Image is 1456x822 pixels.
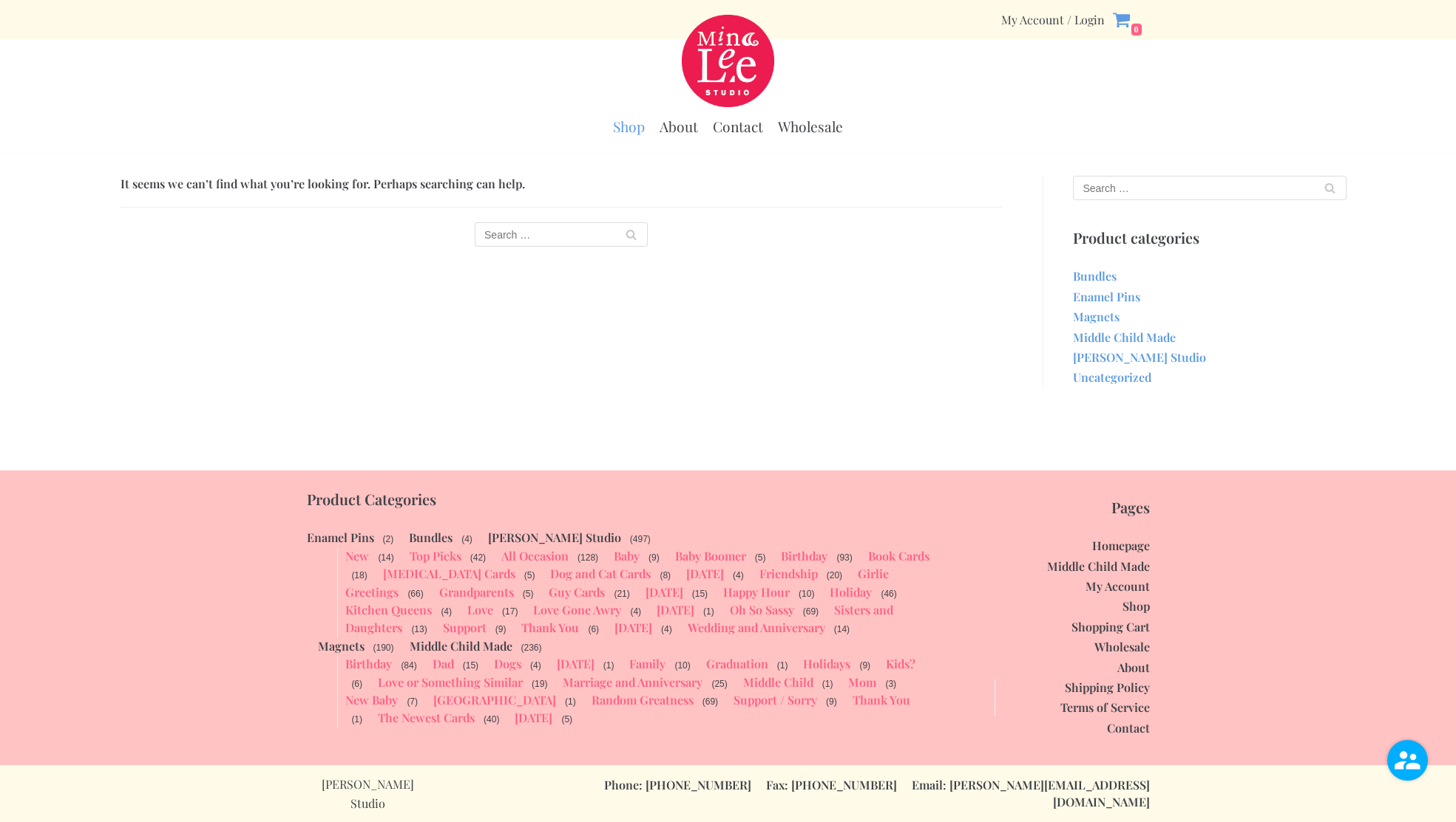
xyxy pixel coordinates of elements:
[550,566,651,581] a: Dog and Cat Cards
[405,695,419,708] span: (7)
[1001,12,1105,27] a: My Account / Login
[853,692,910,708] a: Thank You
[778,117,843,136] a: Wholesale
[1073,349,1206,365] a: [PERSON_NAME] Studio
[482,713,501,726] span: (40)
[521,587,535,600] span: (5)
[1060,699,1150,715] a: Terms of Service
[1073,289,1140,304] a: Enamel Pins
[406,587,424,600] span: (66)
[797,587,816,600] span: (10)
[1094,639,1150,654] a: Wholesale
[1073,329,1176,345] a: Middle Child Made
[868,548,930,564] a: Book Cards
[673,659,691,672] span: (10)
[529,659,543,672] span: (4)
[884,677,898,691] span: (3)
[660,623,674,636] span: (4)
[1092,538,1150,553] a: Homepage
[886,656,915,671] a: Kids?
[629,656,666,671] a: Family
[372,641,396,654] span: (190)
[612,587,631,600] span: (21)
[345,656,392,671] a: Birthday
[647,551,661,564] span: (9)
[743,674,813,690] a: Middle Child
[439,584,514,600] a: Grandparents
[858,659,872,672] span: (9)
[399,659,418,672] span: (84)
[307,530,374,545] a: Enamel Pins
[1117,660,1150,675] a: About
[345,566,889,599] a: Girlie Greetings
[614,548,640,564] a: Baby
[557,656,595,671] a: [DATE]
[835,551,853,564] span: (93)
[824,695,839,708] span: (9)
[825,569,844,582] span: (20)
[443,620,487,635] a: Support
[121,176,1003,192] p: It seems we can’t find what you’re looking for. Perhaps searching can help.
[830,584,872,600] a: Holiday
[515,710,552,725] a: [DATE]
[307,491,934,507] p: Product Categories
[1131,23,1142,36] span: 0
[1387,740,1428,781] img: user.png
[318,638,365,654] a: Magnets
[1071,619,1150,634] a: Shopping Cart
[701,695,719,708] span: (69)
[730,602,794,617] a: Oh So Sassy
[802,605,820,618] span: (69)
[660,117,698,136] a: About
[461,659,480,672] span: (15)
[706,656,768,671] a: Graduation
[1123,598,1150,614] a: Shop
[1313,176,1347,200] input: Search
[410,548,461,564] a: Top Picks
[549,584,605,600] a: Guy Cards
[964,499,1150,516] p: Pages
[494,623,508,636] span: (9)
[488,530,621,545] a: [PERSON_NAME] Studio
[467,602,493,617] a: Love
[382,532,396,546] span: (2)
[614,222,648,247] input: Search
[613,110,843,143] div: Primary Menu
[613,117,645,136] a: Shop
[781,548,827,564] a: Birthday
[754,551,768,564] span: (5)
[833,623,851,636] span: (14)
[409,530,453,545] a: Bundles
[1001,12,1105,27] div: Secondary Menu
[848,674,876,690] a: Mom
[1047,558,1150,574] a: Middle Child Made
[350,569,368,582] span: (18)
[560,713,574,726] span: (5)
[614,620,652,635] a: [DATE]
[345,602,432,617] a: Kitchen Queens
[592,692,694,708] a: Random Greatness
[1073,369,1151,385] a: Uncategorized
[776,659,790,672] span: (1)
[879,587,898,600] span: (46)
[307,775,429,812] p: [PERSON_NAME] Studio
[345,692,398,708] a: New Baby
[563,695,578,708] span: (1)
[410,638,512,654] a: Middle Child Made
[803,656,850,671] a: Holidays
[410,623,428,636] span: (13)
[734,692,817,708] a: Support / Sorry
[1086,578,1150,594] a: My Account
[469,551,487,564] span: (42)
[682,15,774,107] a: Mina Lee Studio
[629,532,652,546] span: (497)
[523,569,537,582] span: (5)
[602,659,616,672] span: (1)
[576,551,600,564] span: (128)
[378,674,523,690] a: Love or Something Similar
[563,674,702,690] a: Marriage and Anniversary
[1073,268,1117,284] a: Bundles
[521,620,579,635] a: Thank You
[460,532,474,546] span: (4)
[533,602,621,617] a: Love Gone Awry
